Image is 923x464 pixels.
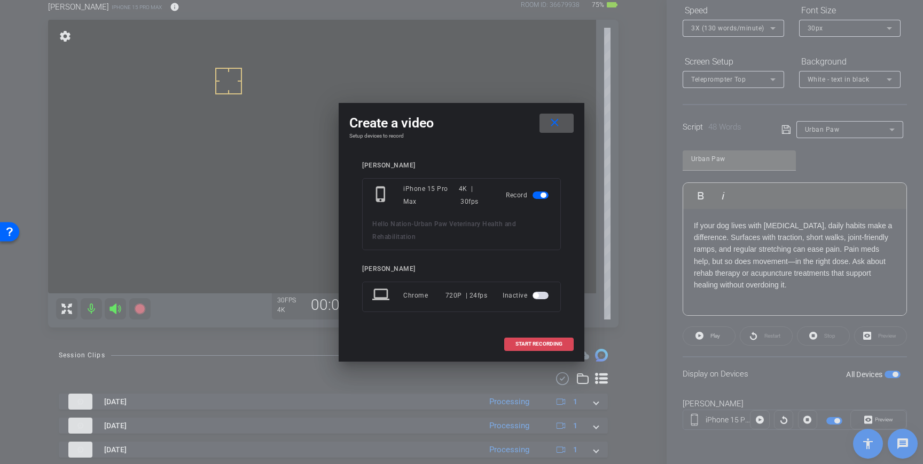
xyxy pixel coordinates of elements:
[372,220,411,228] span: Hello Nation
[372,220,516,241] span: Urban Paw Veterinary Health and Rehabilitation
[503,286,551,305] div: Inactive
[411,220,414,228] span: -
[349,133,574,139] h4: Setup devices to record
[362,265,561,273] div: [PERSON_NAME]
[372,286,392,305] mat-icon: laptop
[445,286,488,305] div: 720P | 24fps
[362,162,561,170] div: [PERSON_NAME]
[403,286,445,305] div: Chrome
[515,341,562,347] span: START RECORDING
[506,182,551,208] div: Record
[372,186,392,205] mat-icon: phone_iphone
[403,182,459,208] div: iPhone 15 Pro Max
[548,116,561,130] mat-icon: close
[504,338,574,351] button: START RECORDING
[349,114,574,133] div: Create a video
[459,182,490,208] div: 4K | 30fps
